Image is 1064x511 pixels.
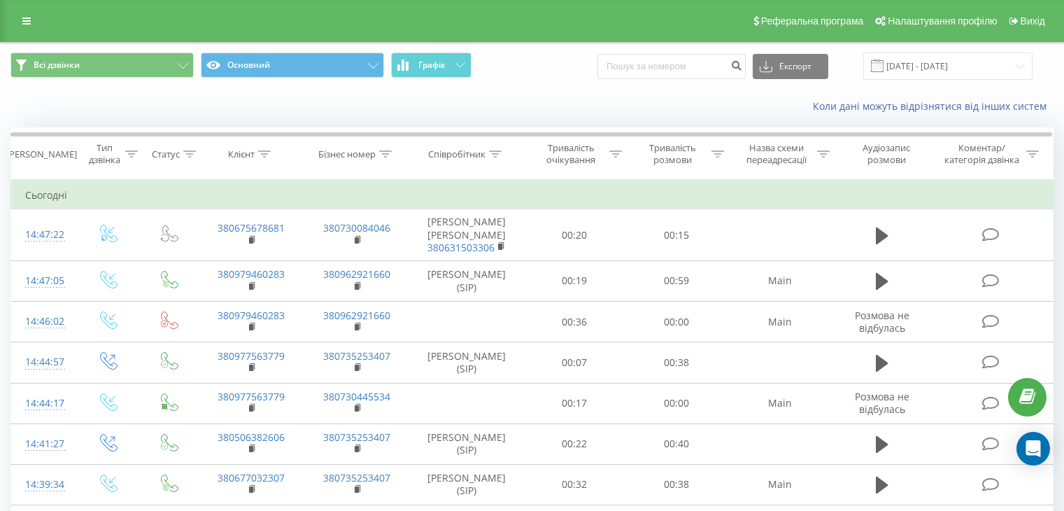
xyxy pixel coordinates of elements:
[391,52,471,78] button: Графік
[727,464,832,505] td: Main
[152,148,180,160] div: Статус
[524,302,625,342] td: 00:36
[855,309,909,335] span: Розмова не відбулась
[25,349,62,376] div: 14:44:57
[218,390,285,403] a: 380977563779
[625,423,727,464] td: 00:40
[323,309,390,322] a: 380962921660
[537,142,607,166] div: Тривалість очікування
[1016,432,1050,465] div: Open Intercom Messenger
[727,383,832,423] td: Main
[218,221,285,234] a: 380675678681
[218,309,285,322] a: 380979460283
[10,52,194,78] button: Всі дзвінки
[941,142,1023,166] div: Коментар/категорія дзвінка
[25,267,62,295] div: 14:47:05
[427,241,495,254] a: 380631503306
[740,142,814,166] div: Назва схеми переадресації
[888,15,997,27] span: Налаштування профілю
[323,430,390,444] a: 380735253407
[761,15,864,27] span: Реферальна програма
[201,52,384,78] button: Основний
[323,221,390,234] a: 380730084046
[323,390,390,403] a: 380730445534
[25,221,62,248] div: 14:47:22
[727,302,832,342] td: Main
[34,59,80,71] span: Всі дзвінки
[1021,15,1045,27] span: Вихід
[524,383,625,423] td: 00:17
[218,349,285,363] a: 380977563779
[218,430,285,444] a: 380506382606
[25,471,62,498] div: 14:39:34
[6,148,77,160] div: [PERSON_NAME]
[228,148,255,160] div: Клієнт
[524,342,625,383] td: 00:07
[25,308,62,335] div: 14:46:02
[323,471,390,484] a: 380735253407
[25,430,62,458] div: 14:41:27
[88,142,121,166] div: Тип дзвінка
[625,342,727,383] td: 00:38
[218,471,285,484] a: 380677032307
[625,302,727,342] td: 00:00
[11,181,1054,209] td: Сьогодні
[410,342,524,383] td: [PERSON_NAME] (SIP)
[625,383,727,423] td: 00:00
[410,209,524,261] td: [PERSON_NAME] [PERSON_NAME]
[524,423,625,464] td: 00:22
[323,349,390,363] a: 380735253407
[323,267,390,281] a: 380962921660
[625,209,727,261] td: 00:15
[410,260,524,301] td: [PERSON_NAME] (SIP)
[418,60,446,70] span: Графік
[597,54,746,79] input: Пошук за номером
[625,464,727,505] td: 00:38
[855,390,909,416] span: Розмова не відбулась
[846,142,928,166] div: Аудіозапис розмови
[625,260,727,301] td: 00:59
[410,423,524,464] td: [PERSON_NAME] (SIP)
[727,260,832,301] td: Main
[638,142,708,166] div: Тривалість розмови
[428,148,485,160] div: Співробітник
[524,209,625,261] td: 00:20
[410,464,524,505] td: [PERSON_NAME] (SIP)
[524,464,625,505] td: 00:32
[813,99,1054,113] a: Коли дані можуть відрізнятися вiд інших систем
[753,54,828,79] button: Експорт
[524,260,625,301] td: 00:19
[218,267,285,281] a: 380979460283
[25,390,62,417] div: 14:44:17
[318,148,376,160] div: Бізнес номер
